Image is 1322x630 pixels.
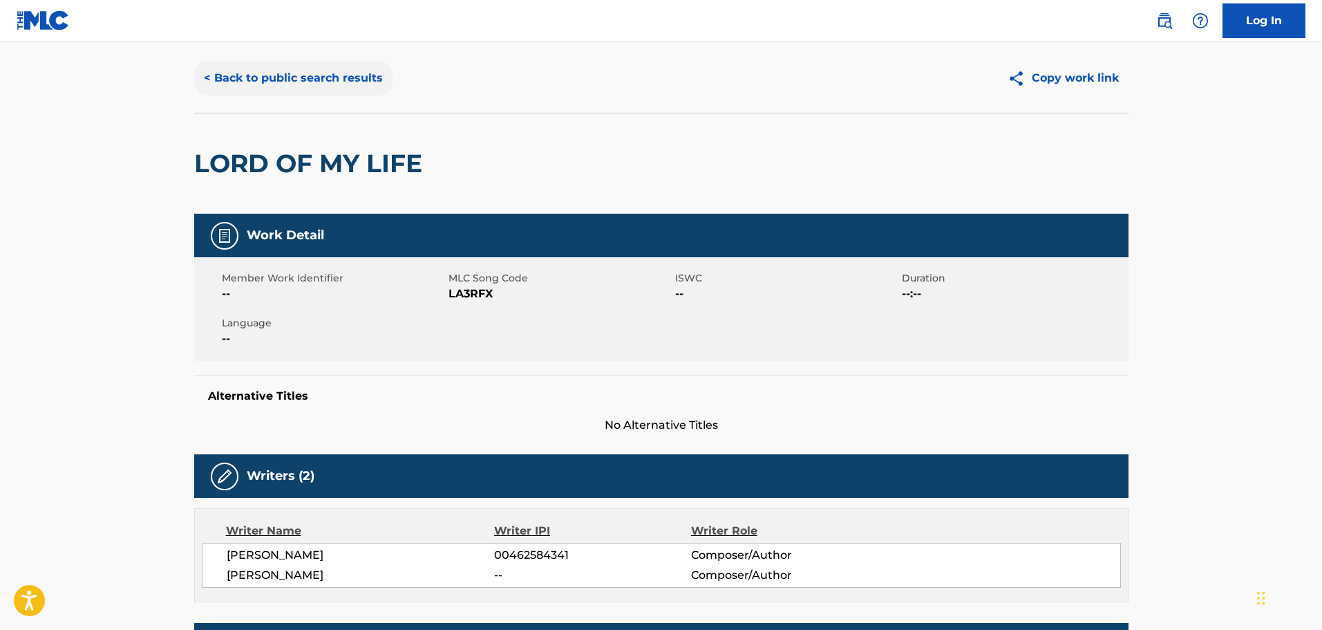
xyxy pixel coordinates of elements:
h5: Alternative Titles [208,389,1115,403]
div: Writer Name [226,523,495,539]
img: Work Detail [216,228,233,244]
iframe: Chat Widget [1253,564,1322,630]
span: LA3RFX [448,286,672,302]
span: -- [494,567,690,584]
img: Copy work link [1008,70,1032,87]
button: Copy work link [998,61,1129,95]
span: MLC Song Code [448,271,672,286]
h5: Work Detail [247,228,324,243]
span: [PERSON_NAME] [227,567,495,584]
div: Drag [1257,577,1265,619]
div: Writer IPI [494,523,691,539]
h2: LORD OF MY LIFE [194,148,429,179]
div: Help [1187,7,1214,35]
img: Writers [216,468,233,485]
button: < Back to public search results [194,61,393,95]
span: -- [222,286,445,302]
span: Composer/Author [691,547,870,564]
span: Member Work Identifier [222,271,445,286]
span: -- [675,286,898,302]
img: help [1192,12,1209,29]
span: -- [222,331,445,347]
span: ISWC [675,271,898,286]
div: Writer Role [691,523,870,539]
span: Duration [902,271,1125,286]
h5: Writers (2) [247,468,314,484]
span: --:-- [902,286,1125,302]
span: [PERSON_NAME] [227,547,495,564]
span: 00462584341 [494,547,690,564]
a: Public Search [1151,7,1178,35]
img: MLC Logo [17,10,70,30]
span: No Alternative Titles [194,417,1129,434]
span: Language [222,316,445,331]
span: Composer/Author [691,567,870,584]
img: search [1156,12,1173,29]
a: Log In [1222,3,1305,38]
